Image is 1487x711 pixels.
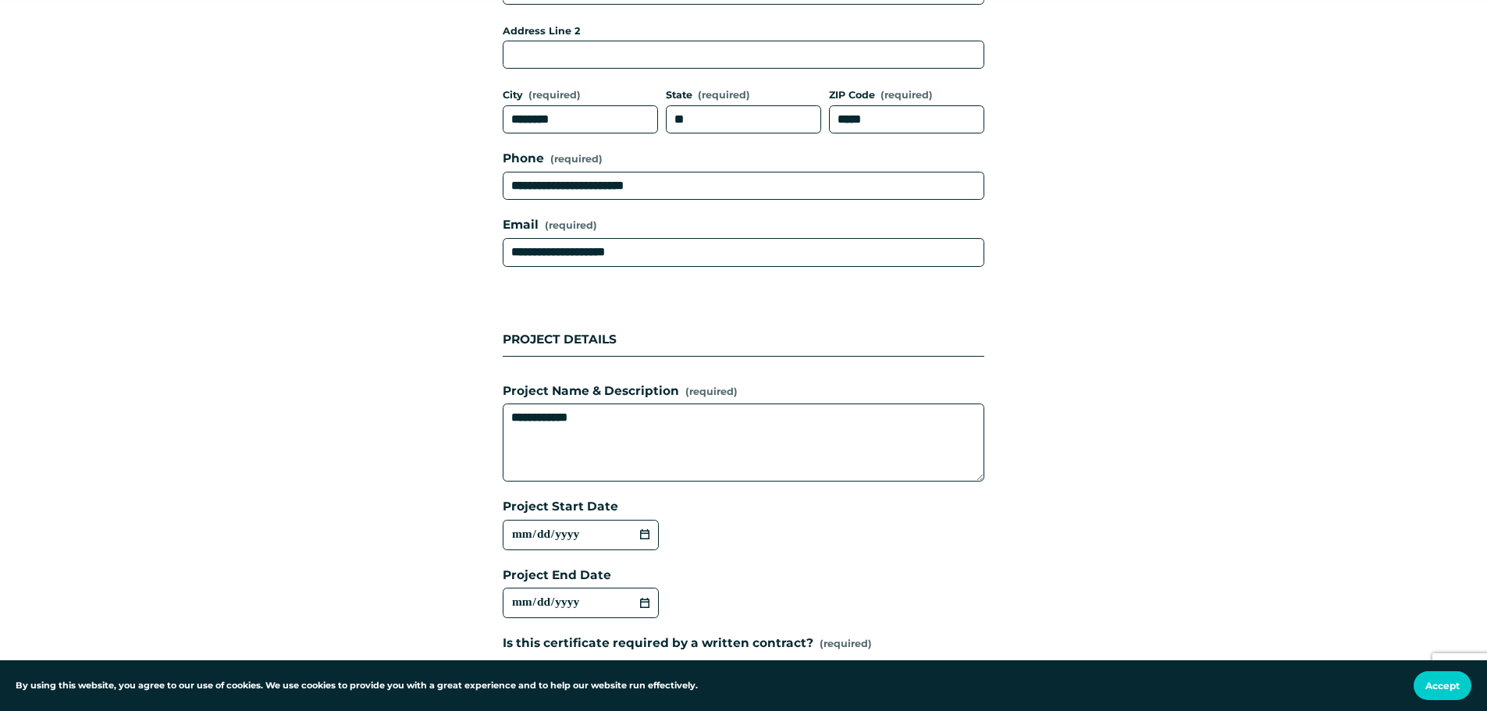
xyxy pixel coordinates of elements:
[1414,671,1471,700] button: Accept
[503,566,611,585] span: Project End Date
[503,41,984,69] input: Address Line 2
[685,384,738,400] span: (required)
[666,87,821,105] div: State
[503,105,658,134] input: City
[545,218,597,233] span: (required)
[820,636,872,652] span: (required)
[503,149,544,169] span: Phone
[16,679,698,693] p: By using this website, you agree to our use of cookies. We use cookies to provide you with a grea...
[503,87,658,105] div: City
[550,155,603,165] span: (required)
[829,105,984,134] input: ZIP Code
[503,382,679,401] span: Project Name & Description
[503,215,539,235] span: Email
[880,91,933,101] span: (required)
[666,105,821,134] input: State
[829,87,984,105] div: ZIP Code
[503,497,618,517] span: Project Start Date
[503,634,813,653] span: Is this certificate required by a written contract?
[503,23,984,41] div: Address Line 2
[1425,680,1460,691] span: Accept
[503,292,984,353] div: PROJECT DETAILS
[698,91,750,101] span: (required)
[528,91,581,101] span: (required)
